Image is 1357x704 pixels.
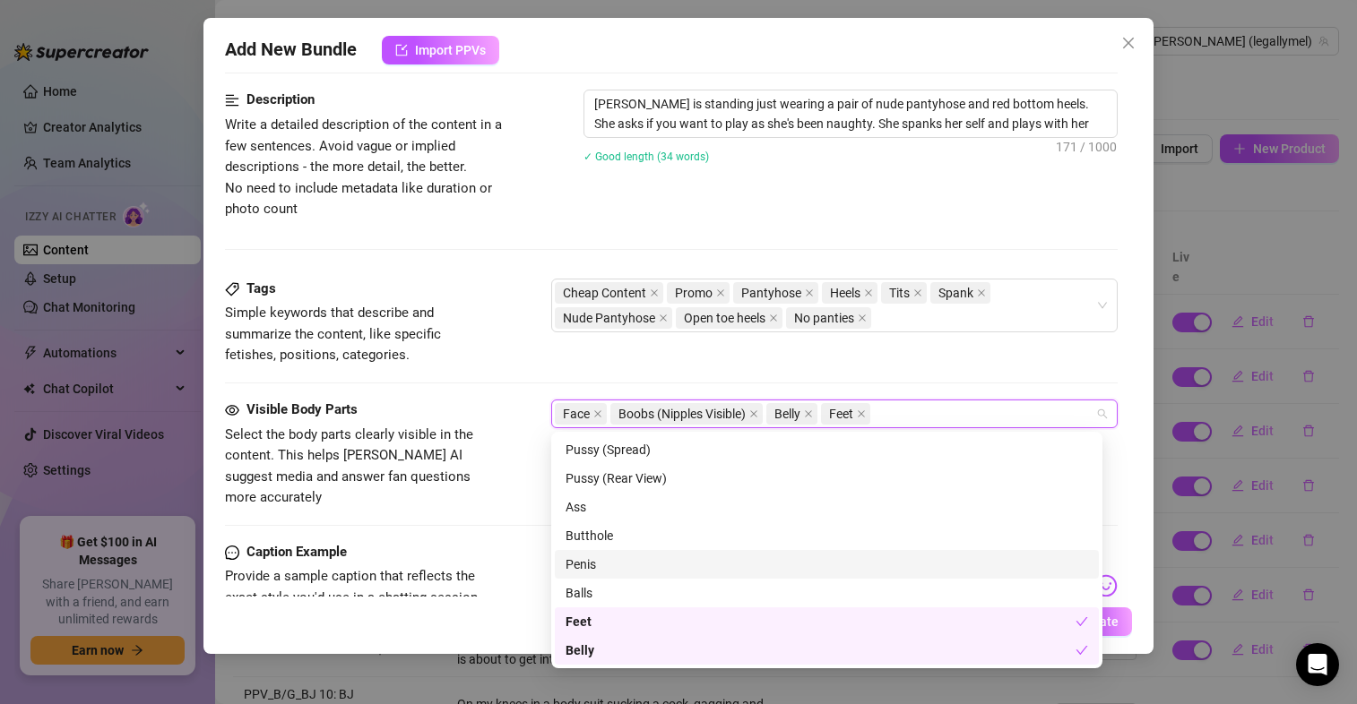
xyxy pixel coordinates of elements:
[555,464,1099,493] div: Pussy (Rear View)
[566,526,1088,545] div: Butthole
[774,404,800,424] span: Belly
[1121,36,1136,50] span: close
[555,403,607,425] span: Face
[881,282,927,304] span: Tits
[225,116,502,217] span: Write a detailed description of the content in a few sentences. Avoid vague or implied descriptio...
[246,91,315,107] strong: Description
[555,435,1099,464] div: Pussy (Spread)
[566,640,1076,660] div: Belly
[667,282,730,304] span: Promo
[415,43,486,57] span: Import PPVs
[246,280,276,296] strong: Tags
[786,307,871,329] span: No panties
[659,313,668,322] span: close
[650,288,659,297] span: close
[563,308,655,328] span: Nude Pantyhose
[555,636,1099,665] div: Belly
[225,426,473,506] span: Select the body parts clearly visible in the content. This helps [PERSON_NAME] AI suggest media a...
[769,313,778,322] span: close
[676,307,782,329] span: Open toe heels
[675,283,713,303] span: Promo
[566,468,1088,488] div: Pussy (Rear View)
[555,550,1099,579] div: Penis
[225,403,239,417] span: eye
[555,282,663,304] span: Cheap Content
[395,44,408,56] span: import
[246,544,347,560] strong: Caption Example
[225,305,441,363] span: Simple keywords that describe and summarize the content, like specific fetishes, positions, categ...
[1076,644,1088,657] span: check
[805,288,814,297] span: close
[741,283,801,303] span: Pantyhose
[1114,36,1143,50] span: Close
[566,612,1076,631] div: Feet
[593,409,602,418] span: close
[566,554,1088,574] div: Penis
[555,493,1099,521] div: Ass
[1094,574,1118,597] img: svg%3e
[618,404,746,424] span: Boobs (Nipples Visible)
[225,90,239,111] span: align-left
[1076,615,1088,628] span: check
[1296,643,1339,686] div: Open Intercom Messenger
[610,403,763,425] span: Boobs (Nipples Visible)
[913,288,922,297] span: close
[566,583,1088,603] div: Balls
[225,542,239,563] span: message
[382,36,499,64] button: Import PPVs
[830,283,860,303] span: Heels
[225,568,486,648] span: Provide a sample caption that reflects the exact style you'd use in a chatting session. This is y...
[1114,29,1143,57] button: Close
[822,282,877,304] span: Heels
[555,579,1099,607] div: Balls
[246,401,358,417] strong: Visible Body Parts
[225,282,239,296] span: tag
[938,283,973,303] span: Spank
[716,288,725,297] span: close
[821,403,870,425] span: Feet
[555,521,1099,550] div: Butthole
[930,282,990,304] span: Spank
[583,150,709,163] span: ✓ Good length (34 words)
[829,404,853,424] span: Feet
[858,313,867,322] span: close
[749,409,758,418] span: close
[555,607,1099,636] div: Feet
[555,307,672,329] span: Nude Pantyhose
[684,308,765,328] span: Open toe heels
[864,288,873,297] span: close
[889,283,910,303] span: Tits
[584,90,1117,137] textarea: [PERSON_NAME] is standing just wearing a pair of nude pantyhose and red bottom heels. She asks if...
[563,404,590,424] span: Face
[566,440,1088,459] div: Pussy (Spread)
[857,409,866,418] span: close
[733,282,818,304] span: Pantyhose
[977,288,986,297] span: close
[566,497,1088,517] div: Ass
[794,308,854,328] span: No panties
[563,283,646,303] span: Cheap Content
[766,403,817,425] span: Belly
[225,36,357,64] span: Add New Bundle
[804,409,813,418] span: close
